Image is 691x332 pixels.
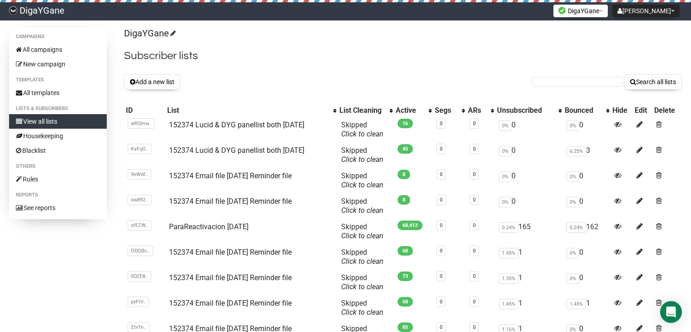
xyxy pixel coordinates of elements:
li: Templates [9,75,107,86]
span: 45 [398,144,413,154]
a: 0 [440,324,442,330]
a: 0 [473,222,476,228]
span: Skipped [341,299,383,317]
div: Edit [635,106,650,115]
span: Skipped [341,146,383,164]
div: Hide [612,106,631,115]
td: 0 [495,193,563,219]
div: Bounced [565,106,602,115]
span: Skipped [341,197,383,215]
a: All campaigns [9,42,107,57]
a: 0 [440,171,442,177]
span: 0% [567,171,579,182]
a: 0 [440,146,442,152]
img: favicons [558,7,566,14]
a: Click to clean [341,257,383,266]
li: Reports [9,190,107,201]
span: 0QEE8.. [128,271,151,282]
td: 1 [495,244,563,270]
div: List Cleaning [339,106,385,115]
div: Active [396,106,424,115]
a: 152374 Email file [DATE] Reminder file [169,273,292,282]
td: 162 [563,219,611,244]
span: Skipped [341,248,383,266]
span: 0% [567,121,579,131]
span: 0.24% [567,222,586,233]
a: 0 [473,121,476,126]
a: Blacklist [9,143,107,158]
span: 9eWdf.. [128,169,151,180]
span: ow892.. [128,195,151,205]
span: 6.25% [567,146,586,156]
a: Housekeeping [9,129,107,143]
a: 0 [473,324,476,330]
li: Lists & subscribers [9,103,107,114]
a: DigaYGane [124,28,174,39]
span: 0% [499,146,512,156]
span: wRGmw.. [128,118,154,129]
button: Add a new list [124,74,180,90]
th: List: No sort applied, activate to apply an ascending sort [165,104,338,117]
span: 1.45% [499,299,518,309]
span: 0.24% [499,222,518,233]
th: ID: No sort applied, sorting is disabled [124,104,165,117]
button: Search all lists [624,74,682,90]
span: 68,413 [398,221,423,230]
th: Unsubscribed: No sort applied, activate to apply an ascending sort [495,104,563,117]
span: Skipped [341,121,383,138]
span: 0% [499,197,512,207]
a: 0 [473,273,476,279]
button: DigaYGane [553,5,608,17]
a: ParaReactivacion [DATE] [169,222,249,231]
a: Rules [9,172,107,186]
span: 16 [398,119,413,128]
td: 0 [563,193,611,219]
span: 85 [398,322,413,332]
a: 0 [440,197,442,203]
td: 1 [495,270,563,295]
th: List Cleaning: No sort applied, activate to apply an ascending sort [338,104,394,117]
div: Delete [654,106,680,115]
td: 0 [563,244,611,270]
a: View all lists [9,114,107,129]
th: Hide: No sort applied, sorting is disabled [611,104,633,117]
a: 0 [473,171,476,177]
a: 0 [473,299,476,305]
h2: Subscriber lists [124,48,682,64]
div: ARs [468,106,486,115]
span: Skipped [341,171,383,189]
span: 0% [567,248,579,258]
td: 0 [495,117,563,142]
th: Segs: No sort applied, activate to apply an ascending sort [433,104,466,117]
a: Click to clean [341,130,383,138]
span: 68 [398,246,413,256]
div: Open Intercom Messenger [660,301,682,323]
button: [PERSON_NAME] [612,5,680,17]
div: Segs [435,106,457,115]
span: 0% [567,197,579,207]
td: 0 [563,270,611,295]
span: 8 [398,195,410,205]
th: Edit: No sort applied, sorting is disabled [633,104,652,117]
td: 1 [563,295,611,321]
img: f83b26b47af82e482c948364ee7c1d9c [9,6,17,15]
a: 0 [440,299,442,305]
a: See reports [9,201,107,215]
a: 0 [473,197,476,203]
span: 1.45% [499,248,518,258]
td: 0 [495,142,563,168]
span: Skipped [341,273,383,291]
a: 152374 Email file [DATE] Reminder file [169,248,292,257]
span: 8 [398,170,410,179]
div: Unsubscribed [497,106,554,115]
span: 0% [499,171,512,182]
li: Others [9,161,107,172]
a: Click to clean [341,308,383,317]
a: 152374 Email file [DATE] Reminder file [169,197,292,206]
span: pyFtV.. [128,297,149,307]
a: 0 [473,146,476,152]
a: Click to clean [341,231,383,240]
a: Click to clean [341,181,383,189]
a: 152374 Lucid & DYG panellist both [DATE] [169,146,304,155]
a: 0 [440,273,442,279]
